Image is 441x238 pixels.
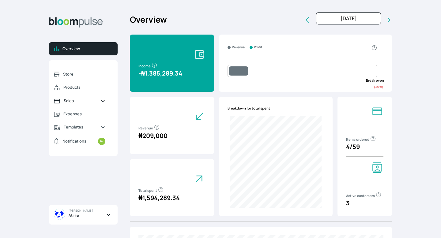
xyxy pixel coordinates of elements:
p: 4 / 59 [346,142,383,151]
small: Profit [254,45,262,50]
span: Notifications [62,138,86,144]
span: - 1,385,289.34 [138,69,182,77]
a: Store [49,68,110,81]
a: Templates [49,121,110,134]
span: [PERSON_NAME] [69,209,93,213]
span: Templates [64,124,96,130]
span: Total spent [138,188,164,193]
span: Income [138,64,157,68]
span: ₦ [141,69,145,77]
span: ₦ [138,194,142,202]
aside: Sidebar [49,12,118,231]
small: Revenue [232,45,245,50]
h2: Overview [130,13,167,26]
span: Active customers [346,193,382,198]
span: Items ordered [346,137,376,142]
a: Expenses [49,107,110,121]
small: 67 [98,138,105,145]
small: ( -87 %) [374,85,383,89]
span: Breakdown for total spent [228,106,270,111]
span: ₦ [138,132,142,140]
span: Overview [62,46,113,52]
img: Bloom Logo [49,17,103,28]
a: Overview [49,42,118,55]
span: 209,000 [138,132,168,140]
span: Revenue [138,126,160,130]
a: Products [49,81,110,94]
span: Sales [64,98,96,104]
a: Notifications67 [49,134,110,149]
span: Atirira [69,213,79,218]
a: Sales [49,94,110,107]
span: Products [63,84,105,90]
span: 1,594,289.34 [138,194,180,202]
span: Store [63,71,105,77]
p: 3 [346,199,383,208]
span: Expenses [63,111,105,117]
